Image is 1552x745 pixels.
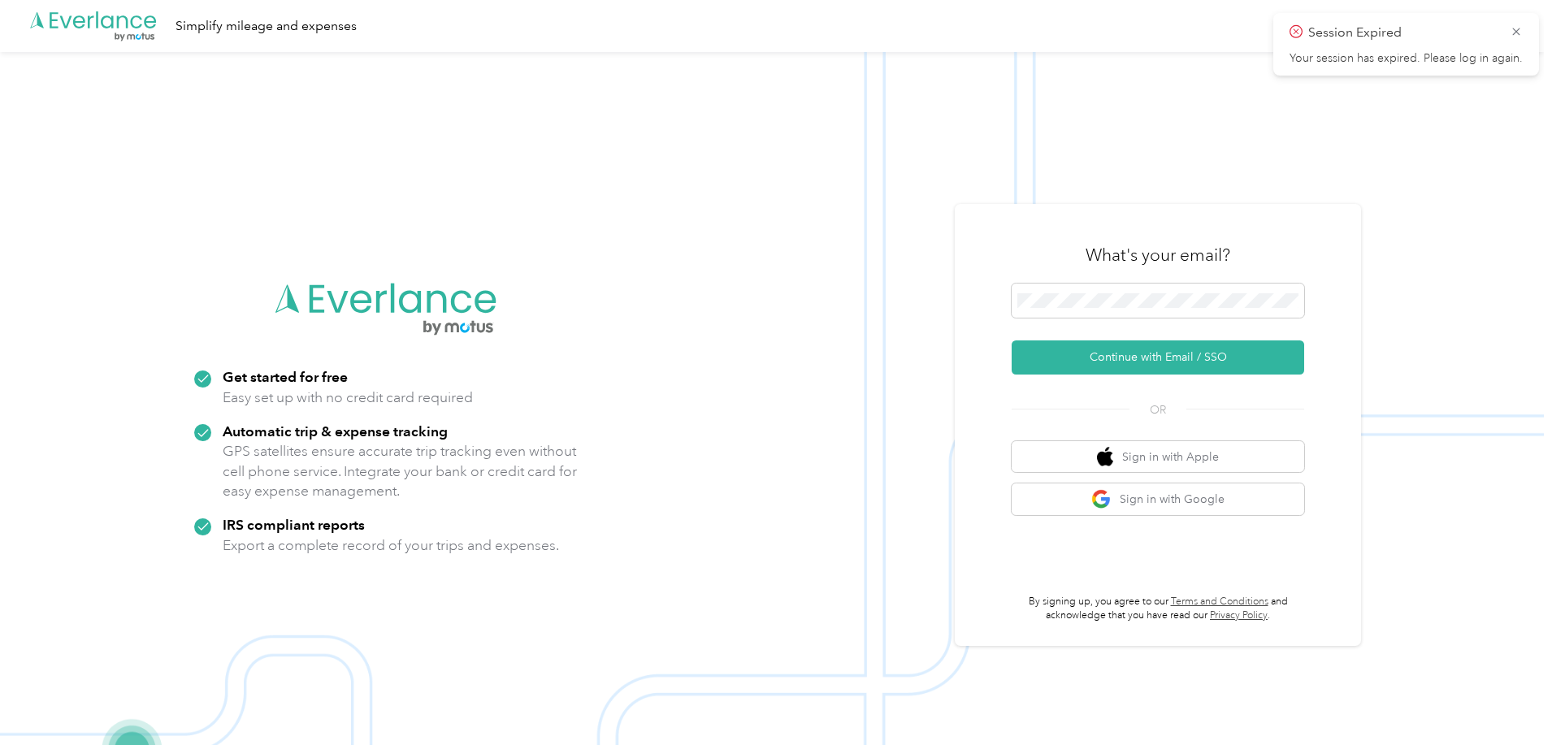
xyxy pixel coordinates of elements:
[176,16,357,37] div: Simplify mileage and expenses
[1086,244,1230,266] h3: What's your email?
[1461,654,1552,745] iframe: Everlance-gr Chat Button Frame
[1129,401,1186,418] span: OR
[1290,51,1523,66] p: Your session has expired. Please log in again.
[1012,595,1304,623] p: By signing up, you agree to our and acknowledge that you have read our .
[1097,447,1113,467] img: apple logo
[1012,441,1304,473] button: apple logoSign in with Apple
[223,388,473,408] p: Easy set up with no credit card required
[1012,340,1304,375] button: Continue with Email / SSO
[223,441,578,501] p: GPS satellites ensure accurate trip tracking even without cell phone service. Integrate your bank...
[1091,489,1112,509] img: google logo
[1308,23,1498,43] p: Session Expired
[223,516,365,533] strong: IRS compliant reports
[223,535,559,556] p: Export a complete record of your trips and expenses.
[1012,483,1304,515] button: google logoSign in with Google
[223,422,448,440] strong: Automatic trip & expense tracking
[1210,609,1268,622] a: Privacy Policy
[1171,596,1268,608] a: Terms and Conditions
[223,368,348,385] strong: Get started for free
